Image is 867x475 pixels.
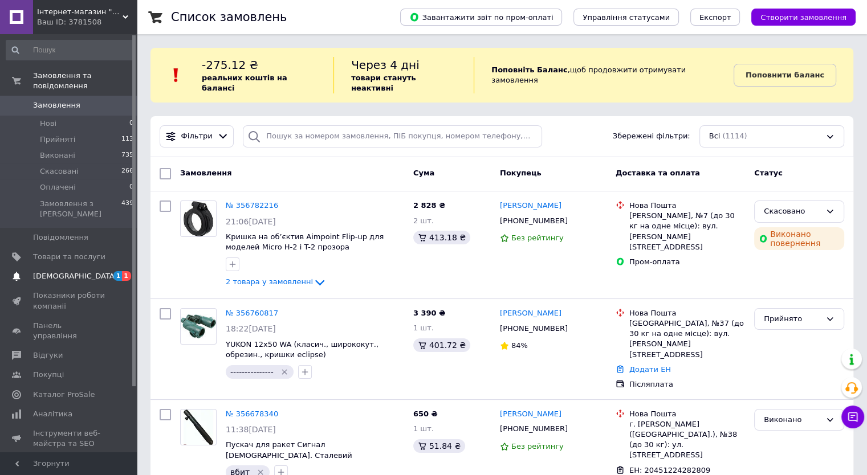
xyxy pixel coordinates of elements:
[413,309,445,317] span: 3 390 ₴
[500,169,542,177] span: Покупець
[764,414,821,426] div: Виконано
[629,308,745,318] div: Нова Пошта
[734,64,836,87] a: Поповнити баланс
[413,439,465,453] div: 51.84 ₴
[33,321,105,341] span: Панель управління
[413,424,434,433] span: 1 шт.
[226,232,384,252] a: Кришка на об’єктив Aimpoint Flip-up для моделей Micro H-2 і T-2 прозора
[33,232,88,243] span: Повідомлення
[181,131,213,142] span: Фільтри
[629,466,710,474] span: ЕН: 20451224282809
[40,118,56,129] span: Нові
[629,409,745,419] div: Нова Пошта
[226,324,276,333] span: 18:22[DATE]
[629,200,745,211] div: Нова Пошта
[629,318,745,360] div: [GEOGRAPHIC_DATA], №37 (до 30 кг на одне місце): вул. [PERSON_NAME][STREET_ADDRESS]
[413,324,434,332] span: 1 шт.
[33,428,105,449] span: Інструменти веб-майстра та SEO
[180,409,217,445] a: Фото товару
[629,379,745,390] div: Післяплата
[181,314,216,338] img: Фото товару
[37,7,123,17] span: Інтернет-магазин "XGUN"
[226,278,313,286] span: 2 товара у замовленні
[33,271,117,281] span: [DEMOGRAPHIC_DATA]
[33,290,105,311] span: Показники роботи компанії
[33,370,64,380] span: Покупці
[121,134,133,145] span: 113
[722,132,747,140] span: (1114)
[226,201,278,210] a: № 356782216
[40,199,121,219] span: Замовлення з [PERSON_NAME]
[121,199,133,219] span: 439
[226,277,327,286] a: 2 товара у замовленні
[573,9,679,26] button: Управління статусами
[113,271,123,281] span: 1
[699,13,731,22] span: Експорт
[226,440,352,460] a: Пускач для ракет Сигнал [DEMOGRAPHIC_DATA]. Сталевий
[184,410,213,445] img: Фото товару
[180,200,217,237] a: Фото товару
[746,71,824,79] b: Поповнити баланс
[491,65,567,74] b: Поповніть Баланс
[841,406,864,428] button: Чат з покупцем
[709,131,721,142] span: Всі
[40,134,75,145] span: Прийняті
[413,231,470,244] div: 413.18 ₴
[180,308,217,345] a: Фото товару
[500,200,561,211] a: [PERSON_NAME]
[168,67,185,84] img: :exclamation:
[500,308,561,319] a: [PERSON_NAME]
[413,338,470,352] div: 401.72 ₴
[413,169,434,177] span: Cума
[511,341,528,350] span: 84%
[171,10,287,24] h1: Список замовлень
[33,71,137,91] span: Замовлення та повідомлення
[583,13,670,22] span: Управління статусами
[37,17,137,27] div: Ваш ID: 3781508
[409,12,553,22] span: Завантажити звіт по пром-оплаті
[33,350,63,361] span: Відгуки
[180,169,231,177] span: Замовлення
[280,367,289,376] svg: Видалити мітку
[230,367,274,376] span: ---------------
[121,166,133,177] span: 266
[690,9,740,26] button: Експорт
[764,313,821,325] div: Прийнято
[629,257,745,267] div: Пром-оплата
[6,40,135,60] input: Пошук
[400,9,562,26] button: Завантажити звіт по пром-оплаті
[351,58,420,72] span: Через 4 дні
[613,131,690,142] span: Збережені фільтри:
[129,118,133,129] span: 0
[184,201,213,236] img: Фото товару
[40,150,75,161] span: Виконані
[243,125,542,148] input: Пошук за номером замовлення, ПІБ покупця, номером телефону, Email, номером накладної
[33,409,72,419] span: Аналітика
[226,340,378,370] a: YUKON 12х50 WA (класич., ширококут., обрезин., кришки eclipse) [GEOGRAPHIC_DATA]
[754,227,844,250] div: Виконано повернення
[351,73,416,92] b: товари стануть неактивні
[764,206,821,218] div: Скасовано
[474,57,734,93] div: , щоб продовжити отримувати замовлення
[629,419,745,461] div: г. [PERSON_NAME] ([GEOGRAPHIC_DATA].), №38 (до 30 кг): ул. [STREET_ADDRESS]
[413,216,434,225] span: 2 шт.
[413,410,438,418] span: 650 ₴
[760,13,846,22] span: Створити замовлення
[202,58,258,72] span: -275.12 ₴
[511,234,564,242] span: Без рейтингу
[616,169,700,177] span: Доставка та оплата
[498,321,570,336] div: [PHONE_NUMBER]
[498,421,570,436] div: [PHONE_NUMBER]
[33,100,80,110] span: Замовлення
[511,442,564,451] span: Без рейтингу
[629,365,671,374] a: Додати ЕН
[40,182,76,193] span: Оплачені
[629,211,745,252] div: [PERSON_NAME], №7 (до 30 кг на одне місце): вул. [PERSON_NAME][STREET_ADDRESS]
[129,182,133,193] span: 0
[751,9,856,26] button: Створити замовлення
[226,217,276,226] span: 21:06[DATE]
[121,150,133,161] span: 735
[33,252,105,262] span: Товари та послуги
